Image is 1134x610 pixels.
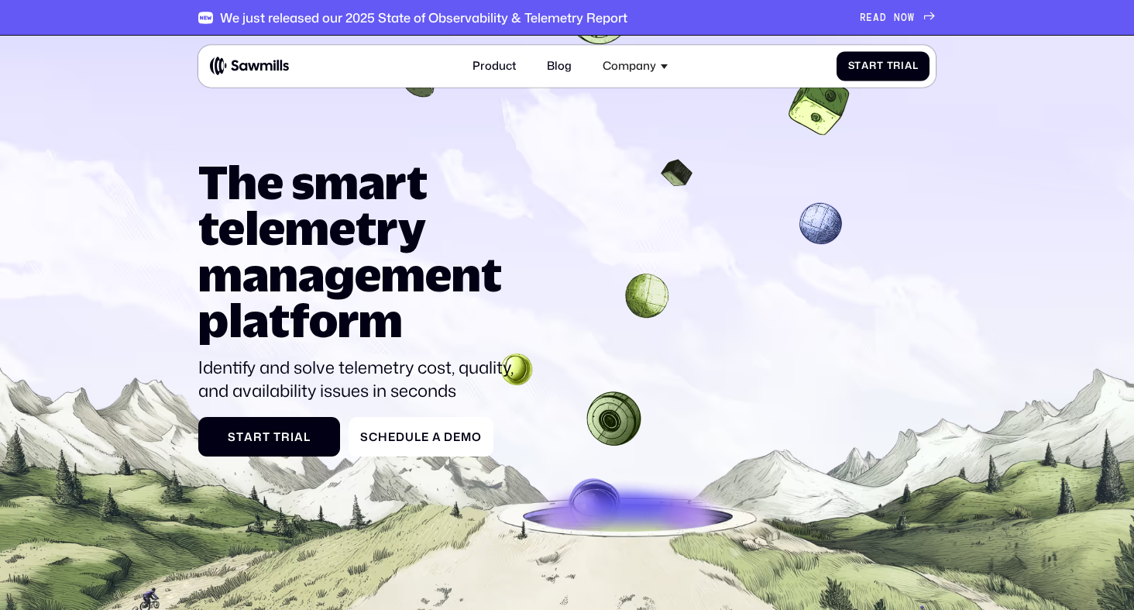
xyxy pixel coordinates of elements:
span: a [861,60,869,72]
h1: The smart telemetry management platform [198,159,527,343]
span: S [848,60,855,72]
span: h [378,430,388,444]
span: a [905,60,912,72]
a: Product [464,50,524,81]
span: c [369,430,378,444]
span: O [901,12,908,23]
span: i [290,430,294,444]
span: T [887,60,894,72]
span: a [294,430,304,444]
span: N [894,12,901,23]
span: l [414,430,421,444]
span: e [388,430,396,444]
span: E [866,12,873,23]
a: StartTrial [837,52,930,81]
span: R [860,12,867,23]
span: S [228,430,236,444]
span: A [873,12,880,23]
span: a [244,430,253,444]
span: i [901,60,905,72]
span: o [472,430,482,444]
div: Company [603,59,656,73]
span: t [854,60,861,72]
span: e [421,430,429,444]
span: r [869,60,877,72]
span: a [432,430,442,444]
span: t [877,60,884,72]
span: S [360,430,369,444]
span: r [281,430,290,444]
span: m [461,430,472,444]
span: t [263,430,270,444]
a: ScheduleaDemo [349,417,493,457]
span: T [273,430,281,444]
span: r [253,430,263,444]
span: r [893,60,901,72]
div: Company [594,50,675,81]
a: StartTrial [198,417,340,457]
p: Identify and solve telemetry cost, quality, and availability issues in seconds [198,356,527,403]
span: l [304,430,311,444]
span: u [405,430,414,444]
span: d [396,430,405,444]
a: READNOW [860,12,936,23]
span: D [444,430,453,444]
span: l [912,60,919,72]
div: We just released our 2025 State of Observability & Telemetry Report [220,10,627,26]
span: t [236,430,244,444]
span: W [908,12,915,23]
span: D [880,12,887,23]
span: e [453,430,461,444]
a: Blog [538,50,580,81]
